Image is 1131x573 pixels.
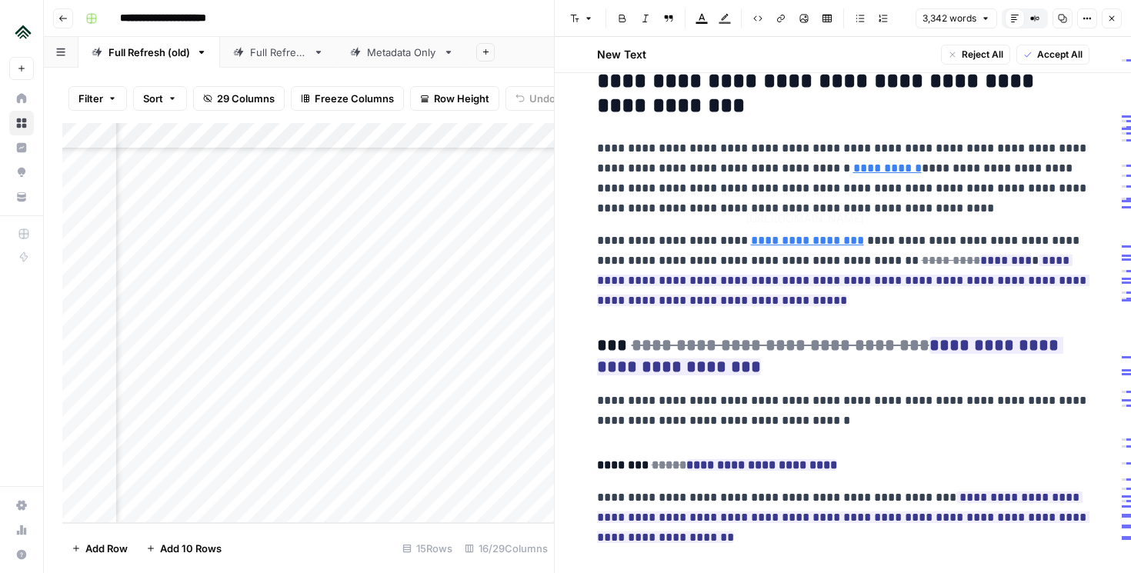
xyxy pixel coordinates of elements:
span: Sort [143,91,163,106]
span: Add Row [85,541,128,556]
button: Accept All [1016,45,1089,65]
div: 16/29 Columns [459,536,554,561]
a: Browse [9,111,34,135]
span: Row Height [434,91,489,106]
span: Undo [529,91,555,106]
button: Workspace: Uplisting [9,12,34,51]
button: Add Row [62,536,137,561]
button: Undo [505,86,565,111]
a: Usage [9,518,34,542]
a: Home [9,86,34,111]
button: Sort [133,86,187,111]
button: Help + Support [9,542,34,567]
div: Full Refresh [250,45,307,60]
a: Metadata Only [337,37,467,68]
a: Settings [9,493,34,518]
a: Full Refresh [220,37,337,68]
span: Accept All [1037,48,1083,62]
button: Freeze Columns [291,86,404,111]
button: Reject All [941,45,1010,65]
span: Reject All [962,48,1003,62]
span: Filter [78,91,103,106]
button: Row Height [410,86,499,111]
span: Add 10 Rows [160,541,222,556]
button: 3,342 words [916,8,997,28]
a: Insights [9,135,34,160]
a: Full Refresh (old) [78,37,220,68]
div: 15 Rows [396,536,459,561]
span: 29 Columns [217,91,275,106]
button: 29 Columns [193,86,285,111]
h2: New Text [597,47,646,62]
button: Filter [68,86,127,111]
button: Add 10 Rows [137,536,231,561]
a: Opportunities [9,160,34,185]
div: Metadata Only [367,45,437,60]
img: Uplisting Logo [9,18,37,45]
span: Freeze Columns [315,91,394,106]
a: Your Data [9,185,34,209]
span: 3,342 words [922,12,976,25]
div: Full Refresh (old) [108,45,190,60]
